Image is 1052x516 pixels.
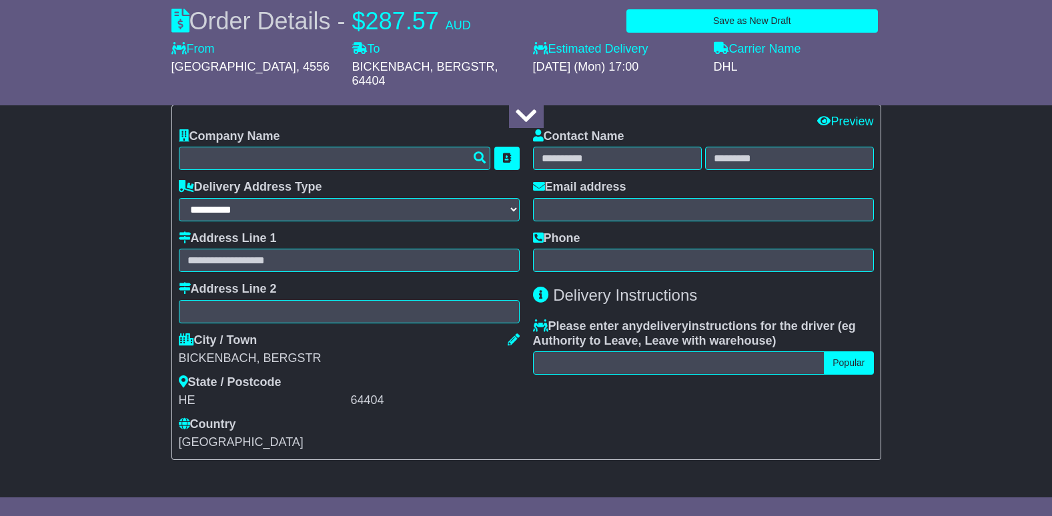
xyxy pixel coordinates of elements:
label: From [171,42,215,57]
label: City / Town [179,333,257,348]
span: BICKENBACH, BERGSTR [352,60,495,73]
div: [DATE] (Mon) 17:00 [533,60,700,75]
span: , 64404 [352,60,498,88]
div: HE [179,393,348,408]
label: Carrier Name [714,42,801,57]
button: Popular [824,351,873,375]
label: Estimated Delivery [533,42,700,57]
label: State / Postcode [179,375,282,390]
label: Contact Name [533,129,624,144]
div: Order Details - [171,7,471,35]
label: Please enter any instructions for the driver ( ) [533,319,874,348]
span: AUD [446,19,471,32]
span: $ [352,7,366,35]
label: To [352,42,380,57]
span: Delivery Instructions [553,286,697,304]
label: Address Line 1 [179,231,277,246]
label: Address Line 2 [179,282,277,297]
label: Phone [533,231,580,246]
div: 64404 [351,393,520,408]
span: delivery [643,319,688,333]
a: Preview [817,115,873,128]
button: Save as New Draft [626,9,877,33]
span: [GEOGRAPHIC_DATA] [179,435,304,449]
span: [GEOGRAPHIC_DATA] [171,60,296,73]
label: Delivery Address Type [179,180,322,195]
span: , 4556 [296,60,330,73]
label: Country [179,417,236,432]
label: Company Name [179,129,280,144]
span: 287.57 [366,7,439,35]
div: DHL [714,60,881,75]
label: Email address [533,180,626,195]
span: eg Authority to Leave, Leave with warehouse [533,319,856,347]
div: BICKENBACH, BERGSTR [179,351,520,366]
